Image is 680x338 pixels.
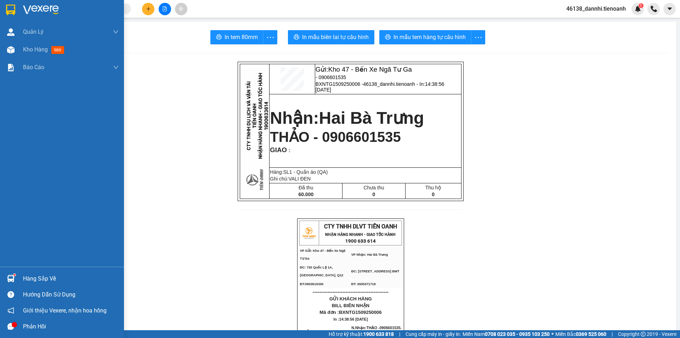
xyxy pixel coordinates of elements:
[294,34,299,41] span: printer
[178,6,183,11] span: aim
[270,109,424,127] strong: Nhận:
[399,330,400,338] span: |
[639,3,644,8] sup: 1
[641,332,646,337] span: copyright
[51,46,64,54] span: mới
[351,282,376,286] span: ĐT: 0935371718
[316,81,444,93] span: BXNTG1509250006 -
[319,310,381,315] span: Mã đơn :
[300,224,318,242] img: logo
[393,33,466,41] span: In mẫu tem hàng tự cấu hình
[300,249,345,260] span: VP Gửi: Kho 47 - Bến Xe Ngã Tư Ga
[339,317,368,321] span: 14:38:56 [DATE]
[7,323,14,330] span: message
[287,148,290,153] span: :
[339,310,382,315] span: BXNTG1509250006
[471,33,485,42] span: more
[300,329,348,334] span: N.Gửi:
[23,321,119,332] div: Phản hồi
[363,185,384,190] span: Chưa thu
[6,5,15,15] img: logo-vxr
[270,146,287,154] span: GIAO
[612,330,613,338] span: |
[38,4,100,19] span: Kho 47 - Bến Xe Ngã Tư Ga
[651,6,657,12] img: phone-icon
[288,30,374,44] button: printerIn mẫu biên lai tự cấu hình
[311,329,348,334] span: -
[385,34,391,41] span: printer
[142,3,154,15] button: plus
[210,30,263,44] button: printerIn tem 80mm
[561,4,631,13] span: 46138_dannhi.tienoanh
[216,34,222,41] span: printer
[316,81,444,93] span: 46138_dannhi.tienoanh - In:
[13,274,16,276] sup: 1
[351,253,388,256] span: VP Nhận: Hai Bà Trưng
[316,74,346,80] span: - 0906601535
[270,169,328,175] span: Hàng:SL
[38,28,103,47] span: BXNTG1509250006 -
[432,192,435,197] span: 0
[270,176,311,182] span: Ghi chú:
[324,223,397,230] span: CTY TNHH DLVT TIẾN OANH
[471,30,485,44] button: more
[425,185,441,190] span: Thu hộ
[351,326,402,338] span: 0906601535. CCCD :
[300,282,323,286] span: ĐT:0903515330
[300,266,344,277] span: ĐC: 720 Quốc Lộ 1A, [GEOGRAPHIC_DATA], Q12
[7,64,15,71] img: solution-icon
[332,303,370,308] span: BILL BIÊN NHẬN
[319,109,424,127] span: Hai Bà Trưng
[263,30,277,44] button: more
[270,129,401,145] span: THẢO - 0906601535
[23,63,44,72] span: Báo cáo
[23,273,119,284] div: Hàng sắp về
[335,329,348,334] span: CCCD:
[406,330,461,338] span: Cung cấp máy in - giấy in:
[298,192,313,197] span: 60.000
[363,331,394,337] strong: 1900 633 818
[225,33,258,41] span: In tem 80mm
[345,238,376,244] strong: 1900 633 614
[7,307,14,314] span: notification
[663,3,676,15] button: caret-down
[313,329,348,334] span: 0906601535.
[7,46,15,54] img: warehouse-icon
[329,330,394,338] span: Hỗ trợ kỹ thuật:
[551,333,554,336] span: ⚪️
[263,33,277,42] span: more
[351,326,402,338] span: N.Nhận:
[38,34,103,47] span: 46138_dannhi.tienoanh - In:
[23,27,44,36] span: Quản Lý
[7,275,15,282] img: warehouse-icon
[23,306,107,315] span: Giới thiệu Vexere, nhận hoa hồng
[159,3,171,15] button: file-add
[313,289,389,295] span: ----------------------------------------------
[175,3,187,15] button: aim
[23,289,119,300] div: Hướng dẫn sử dụng
[45,41,86,47] span: 14:38:56 [DATE]
[373,192,375,197] span: 0
[299,185,313,190] span: Đã thu
[146,6,151,11] span: plus
[289,169,328,175] span: 1 - Quần áo (QA)
[113,29,119,35] span: down
[351,270,399,273] span: ĐC: [STREET_ADDRESS] BMT
[325,232,396,237] strong: NHẬN HÀNG NHANH - GIAO TỐC HÀNH
[463,330,550,338] span: Miền Nam
[640,3,642,8] span: 1
[328,66,412,73] span: Kho 47 - Bến Xe Ngã Tư Ga
[113,65,119,70] span: down
[334,317,368,321] span: In :
[288,176,311,182] span: VALI ĐEN
[316,81,444,93] span: 14:38:56 [DATE]
[38,4,100,19] span: Gửi:
[576,331,606,337] strong: 0369 525 060
[667,6,673,12] span: caret-down
[302,33,369,41] span: In mẫu biên lai tự cấu hình
[329,296,372,301] span: GỬI KHÁCH HÀNG
[23,46,48,53] span: Kho hàng
[316,66,412,73] span: Gửi:
[38,21,73,27] span: - 0906601535
[7,28,15,36] img: warehouse-icon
